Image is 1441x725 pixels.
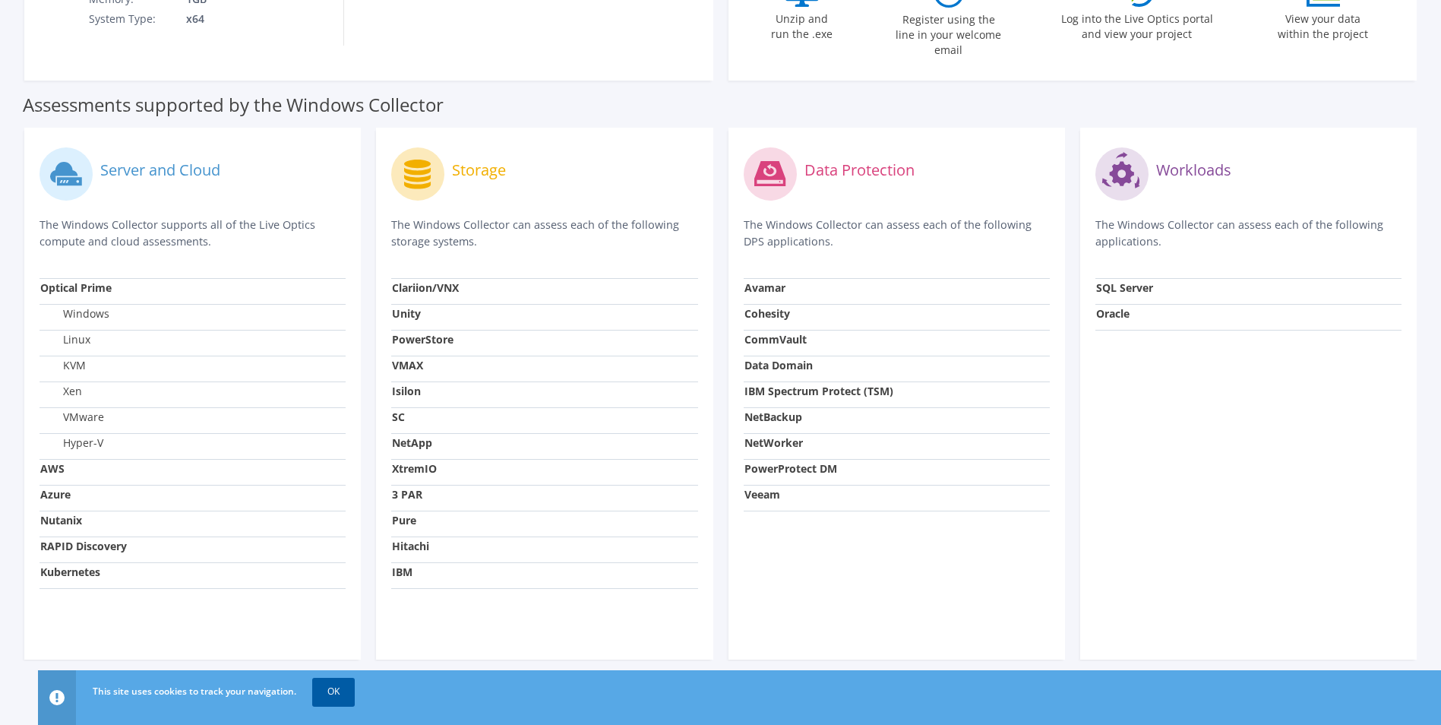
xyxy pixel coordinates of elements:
strong: Optical Prime [40,280,112,295]
strong: Hitachi [392,539,429,553]
strong: PowerProtect DM [744,461,837,476]
strong: VMAX [392,358,423,372]
p: The Windows Collector can assess each of the following storage systems. [391,217,697,250]
strong: Isilon [392,384,421,398]
strong: Data Domain [744,358,813,372]
span: This site uses cookies to track your navigation. [93,685,296,698]
label: Linux [40,332,90,347]
strong: Veeam [744,487,780,502]
strong: Kubernetes [40,565,100,579]
td: x64 [175,9,283,29]
label: Data Protection [804,163,915,178]
strong: RAPID Discovery [40,539,127,553]
strong: NetBackup [744,410,802,424]
strong: IBM [392,565,412,579]
strong: SC [392,410,405,424]
label: Workloads [1156,163,1231,178]
label: Log into the Live Optics portal and view your project [1060,7,1214,42]
a: OK [312,678,355,705]
label: Xen [40,384,82,399]
strong: AWS [40,461,65,476]
strong: Clariion/VNX [392,280,459,295]
strong: CommVault [744,332,807,347]
label: Assessments supported by the Windows Collector [23,97,444,112]
td: System Type: [88,9,175,29]
strong: Nutanix [40,513,82,527]
strong: NetApp [392,435,432,450]
label: Register using the line in your welcome email [892,8,1006,58]
strong: Avamar [744,280,785,295]
label: Hyper-V [40,435,103,451]
label: VMware [40,410,104,425]
strong: XtremIO [392,461,437,476]
label: KVM [40,358,86,373]
p: The Windows Collector can assess each of the following applications. [1095,217,1401,250]
strong: SQL Server [1096,280,1153,295]
p: The Windows Collector supports all of the Live Optics compute and cloud assessments. [40,217,346,250]
strong: 3 PAR [392,487,422,502]
label: Storage [452,163,506,178]
strong: Cohesity [744,306,790,321]
label: Server and Cloud [100,163,220,178]
strong: IBM Spectrum Protect (TSM) [744,384,893,398]
label: View your data within the project [1269,7,1378,42]
strong: Unity [392,306,421,321]
label: Windows [40,306,109,321]
strong: PowerStore [392,332,453,347]
strong: Oracle [1096,306,1130,321]
p: The Windows Collector can assess each of the following DPS applications. [744,217,1050,250]
strong: Pure [392,513,416,527]
strong: NetWorker [744,435,803,450]
label: Unzip and run the .exe [767,7,837,42]
strong: Azure [40,487,71,502]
